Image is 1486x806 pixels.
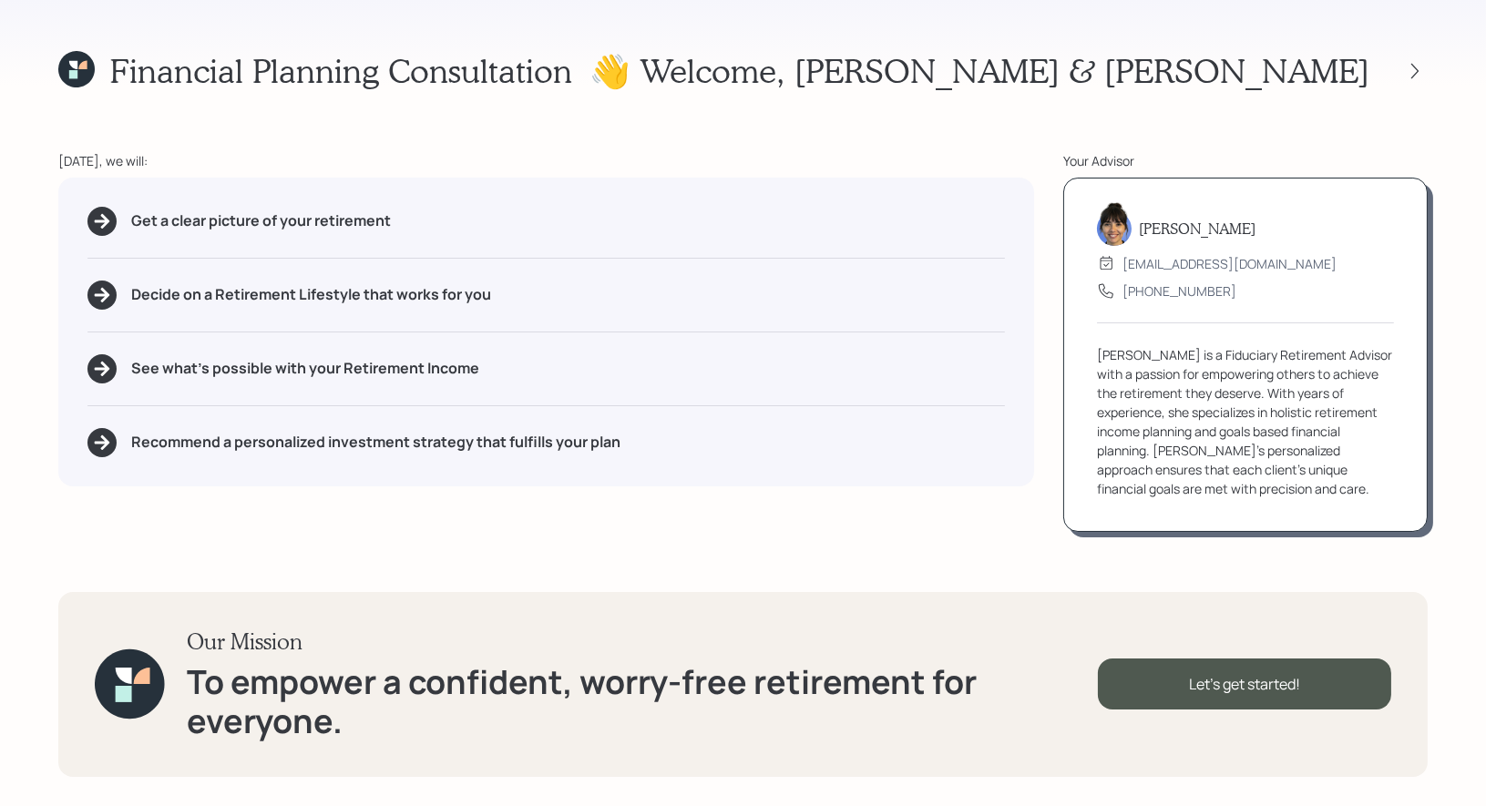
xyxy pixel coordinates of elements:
[1122,281,1236,301] div: [PHONE_NUMBER]
[131,212,391,230] h5: Get a clear picture of your retirement
[109,51,572,90] h1: Financial Planning Consultation
[1098,658,1391,709] div: Let's get started!
[131,434,620,451] h5: Recommend a personalized investment strategy that fulfills your plan
[187,662,1099,740] h1: To empower a confident, worry-free retirement for everyone.
[187,628,1099,655] h3: Our Mission
[1139,219,1255,237] h5: [PERSON_NAME]
[1097,202,1132,246] img: treva-nostdahl-headshot.png
[1122,254,1337,273] div: [EMAIL_ADDRESS][DOMAIN_NAME]
[131,360,479,377] h5: See what's possible with your Retirement Income
[131,286,491,303] h5: Decide on a Retirement Lifestyle that works for you
[58,151,1034,170] div: [DATE], we will:
[1097,345,1394,498] div: [PERSON_NAME] is a Fiduciary Retirement Advisor with a passion for empowering others to achieve t...
[1063,151,1428,170] div: Your Advisor
[589,51,1369,90] h1: 👋 Welcome , [PERSON_NAME] & [PERSON_NAME]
